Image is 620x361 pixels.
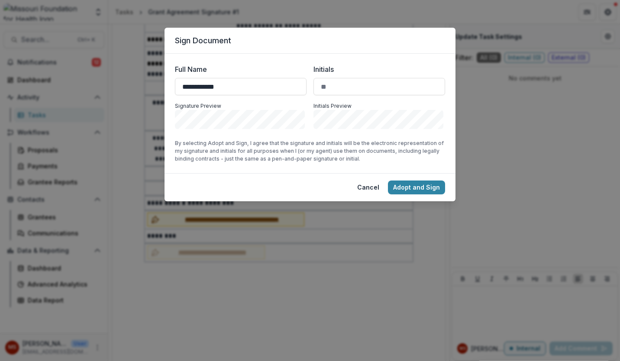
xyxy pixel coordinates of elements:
[313,102,445,110] p: Initials Preview
[175,64,301,74] label: Full Name
[388,180,445,194] button: Adopt and Sign
[175,139,445,163] p: By selecting Adopt and Sign, I agree that the signature and initials will be the electronic repre...
[165,28,455,54] header: Sign Document
[175,102,307,110] p: Signature Preview
[352,180,384,194] button: Cancel
[313,64,440,74] label: Initials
